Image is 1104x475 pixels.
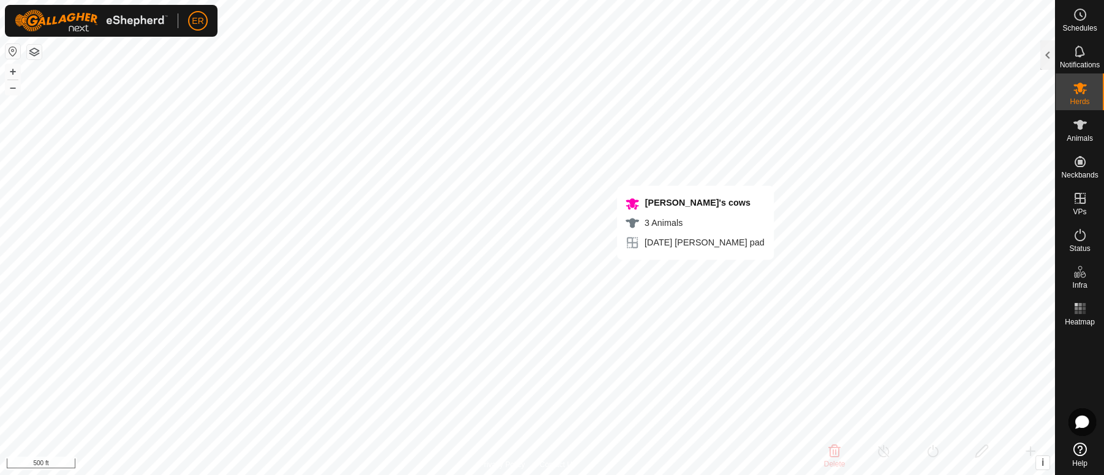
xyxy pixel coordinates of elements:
[1065,318,1095,326] span: Heatmap
[625,216,765,231] div: 3 Animals
[1056,438,1104,472] a: Help
[1072,460,1087,467] span: Help
[1062,24,1097,32] span: Schedules
[625,236,765,250] div: [DATE] [PERSON_NAME] pad
[27,45,42,59] button: Map Layers
[1069,245,1090,252] span: Status
[1067,135,1093,142] span: Animals
[1036,456,1049,469] button: i
[1073,208,1086,215] span: VPs
[1070,98,1089,105] span: Herds
[540,459,576,470] a: Contact Us
[15,10,168,32] img: Gallagher Logo
[479,459,525,470] a: Privacy Policy
[6,64,20,79] button: +
[6,80,20,95] button: –
[1042,457,1044,468] span: i
[1060,61,1100,69] span: Notifications
[192,15,203,28] span: ER
[1072,282,1087,289] span: Infra
[642,198,750,208] span: [PERSON_NAME]'s cows
[6,44,20,59] button: Reset Map
[1061,171,1098,179] span: Neckbands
